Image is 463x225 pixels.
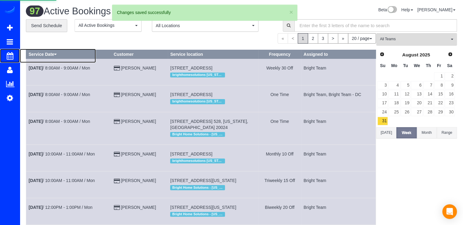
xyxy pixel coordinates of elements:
th: Frequency [258,50,301,59]
td: Customer [111,85,168,112]
span: Bright Home Solutions - [US_STATE][GEOGRAPHIC_DATA] [170,212,225,217]
span: Next [448,52,453,57]
td: Schedule date [26,145,111,171]
a: Send Schedule [26,19,67,32]
a: 23 [445,99,455,107]
i: Credit Card Payment [114,205,120,210]
td: Assigned to [301,85,376,112]
a: 4 [388,81,400,89]
td: Service location [168,59,258,85]
img: New interface [387,6,397,14]
a: Beta [378,7,397,12]
a: 8 [434,81,444,89]
button: All Teams [376,33,457,46]
button: Week [396,127,416,138]
a: [DATE]/ 12:00PM - 1:00PM / Mon [29,205,93,210]
th: Service Date [26,50,111,59]
span: brighthomesolutions [US_STATE] [170,99,225,104]
a: 22 [434,99,444,107]
a: [PERSON_NAME] [121,92,156,97]
td: Frequency [258,112,301,145]
td: Customer [111,112,168,145]
a: Next [446,50,454,59]
span: Bright Home Solutions - [US_STATE][GEOGRAPHIC_DATA] [170,185,225,190]
a: 5 [401,81,411,89]
span: All Locations [156,23,251,29]
a: [PERSON_NAME] [121,152,156,156]
td: Service location [168,112,258,145]
button: Range [437,127,457,138]
i: Credit Card Payment [114,152,120,156]
td: Schedule date [26,171,111,198]
span: [STREET_ADDRESS] [170,66,212,70]
td: Customer [111,198,168,224]
a: Help [401,7,413,12]
h1: Active Bookings [26,6,237,16]
button: Month [417,127,437,138]
td: Frequency [258,198,301,224]
div: Location [170,157,256,165]
th: Service location [168,50,258,59]
a: [DATE]/ 8:00AM - 9:00AM / Mon [29,66,90,70]
img: Automaid Logo [4,6,16,15]
span: [STREET_ADDRESS][US_STATE] [170,205,236,210]
td: Customer [111,171,168,198]
td: Schedule date [26,198,111,224]
i: Credit Card Payment [114,66,120,70]
span: [STREET_ADDRESS] [170,152,212,156]
td: Schedule date [26,85,111,112]
input: Enter the first 3 letters of the name to search [294,19,457,32]
a: 28 [423,108,433,116]
td: Frequency [258,85,301,112]
i: Credit Card Payment [114,93,120,97]
span: [STREET_ADDRESS][US_STATE] [170,178,236,183]
a: 26 [401,108,411,116]
span: [STREET_ADDRESS] 528, [US_STATE], [GEOGRAPHIC_DATA] 20024 [170,119,248,130]
a: 9 [445,81,455,89]
i: Credit Card Payment [114,179,120,183]
b: [DATE] [29,178,43,183]
div: Location [170,71,256,79]
span: 1 [298,33,308,44]
a: » [338,33,348,44]
a: [DATE]/ 10:00AM - 11:00AM / Mon [29,152,95,156]
a: 10 [377,90,388,98]
a: [PERSON_NAME] [121,205,156,210]
a: 1 [434,72,444,80]
a: [DATE]/ 8:00AM - 9:00AM / Mon [29,92,90,97]
a: 20 [411,99,423,107]
ol: All Locations [152,19,258,32]
td: Frequency [258,59,301,85]
span: Wednesday [414,63,420,68]
span: Tuesday [403,63,408,68]
td: Service location [168,145,258,171]
th: Assigned to [301,50,376,59]
button: × [289,9,293,15]
a: 16 [445,90,455,98]
div: Location [170,210,256,218]
a: [PERSON_NAME] [417,7,455,12]
div: Location [170,98,256,105]
td: Frequency [258,145,301,171]
td: Schedule date [26,59,111,85]
a: [PERSON_NAME] [121,119,156,124]
a: 3 [318,33,328,44]
b: [DATE] [29,152,43,156]
a: [DATE]/ 10:00AM - 11:00AM / Mon [29,178,95,183]
a: 21 [423,99,433,107]
span: 97 [26,5,44,17]
a: [PERSON_NAME] [121,66,156,70]
span: All Teams [380,37,449,42]
a: Prev [378,50,386,59]
span: August [402,52,418,57]
a: 18 [388,99,400,107]
a: 25 [388,108,400,116]
span: Friday [437,63,441,68]
button: 20 / page [348,33,376,44]
span: < [288,33,298,44]
a: 17 [377,99,388,107]
th: Customer [111,50,168,59]
span: Prev [380,52,384,57]
td: Assigned to [301,171,376,198]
